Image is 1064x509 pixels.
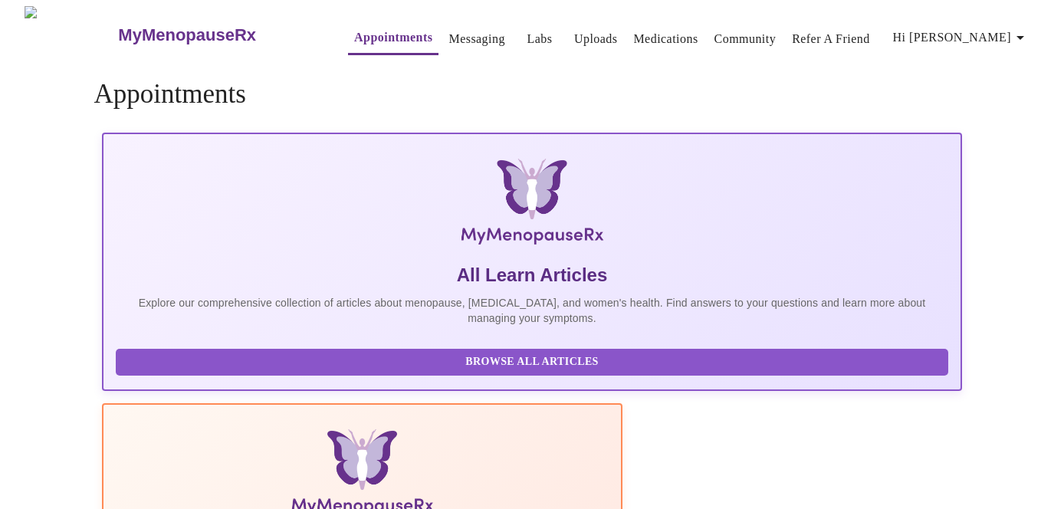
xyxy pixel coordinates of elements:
[442,24,511,54] button: Messaging
[708,24,783,54] button: Community
[792,28,870,50] a: Refer a Friend
[116,354,953,367] a: Browse All Articles
[448,28,504,50] a: Messaging
[118,25,256,45] h3: MyMenopauseRx
[354,27,432,48] a: Appointments
[893,27,1030,48] span: Hi [PERSON_NAME]
[627,24,704,54] button: Medications
[568,24,624,54] button: Uploads
[574,28,618,50] a: Uploads
[515,24,564,54] button: Labs
[94,79,970,110] h4: Appointments
[131,353,934,372] span: Browse All Articles
[633,28,698,50] a: Medications
[786,24,876,54] button: Refer a Friend
[117,8,317,62] a: MyMenopauseRx
[116,295,949,326] p: Explore our comprehensive collection of articles about menopause, [MEDICAL_DATA], and women's hea...
[887,22,1036,53] button: Hi [PERSON_NAME]
[527,28,552,50] a: Labs
[714,28,777,50] a: Community
[25,6,117,64] img: MyMenopauseRx Logo
[348,22,438,55] button: Appointments
[245,159,819,251] img: MyMenopauseRx Logo
[116,263,949,287] h5: All Learn Articles
[116,349,949,376] button: Browse All Articles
